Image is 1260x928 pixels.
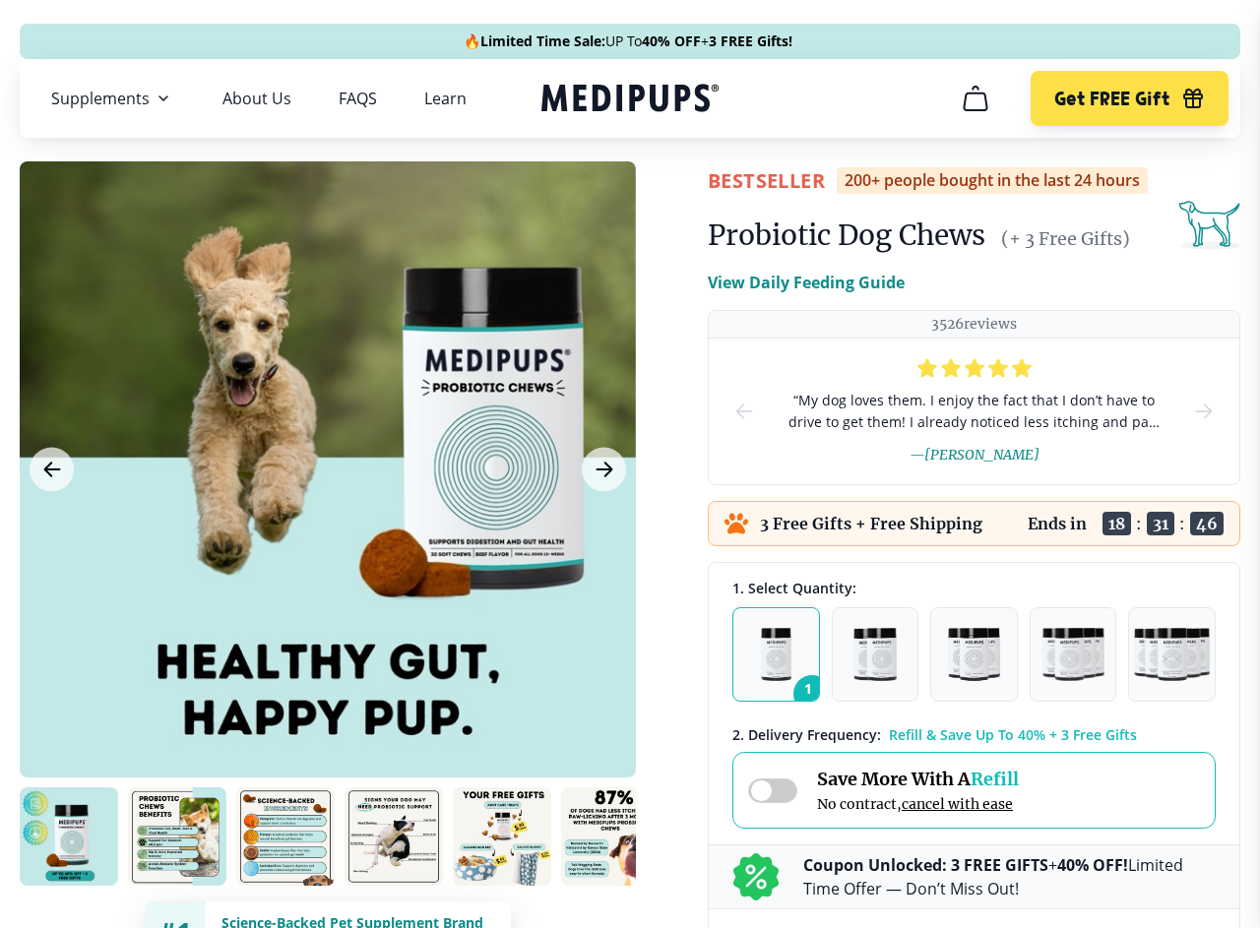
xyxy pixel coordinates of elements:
[1031,71,1228,126] button: Get FREE Gift
[222,89,291,108] a: About Us
[1192,339,1216,484] button: next-slide
[20,787,118,886] img: Probiotic Dog Chews | Natural Dog Supplements
[732,339,756,484] button: prev-slide
[128,787,226,886] img: Probiotic Dog Chews | Natural Dog Supplements
[51,89,150,108] span: Supplements
[732,607,820,702] button: 1
[910,446,1039,464] span: — [PERSON_NAME]
[760,514,982,533] p: 3 Free Gifts + Free Shipping
[708,271,905,294] p: View Daily Feeding Guide
[1001,227,1130,250] span: (+ 3 Free Gifts)
[1102,512,1131,535] span: 18
[787,390,1161,433] span: “ My dog loves them. I enjoy the fact that I don’t have to drive to get them! I already noticed l...
[1190,512,1224,535] span: 46
[837,167,1148,194] div: 200+ people bought in the last 24 hours
[424,89,467,108] a: Learn
[345,787,443,886] img: Probiotic Dog Chews | Natural Dog Supplements
[1042,628,1104,681] img: Pack of 4 - Natural Dog Supplements
[853,628,897,681] img: Pack of 2 - Natural Dog Supplements
[541,80,719,120] a: Medipups
[931,315,1017,334] p: 3526 reviews
[1028,514,1087,533] p: Ends in
[51,87,175,110] button: Supplements
[803,854,1048,876] b: Coupon Unlocked: 3 FREE GIFTS
[971,768,1019,790] span: Refill
[236,787,335,886] img: Probiotic Dog Chews | Natural Dog Supplements
[464,31,792,51] span: 🔥 UP To +
[732,725,881,744] span: 2 . Delivery Frequency:
[582,448,626,492] button: Next Image
[453,787,551,886] img: Probiotic Dog Chews | Natural Dog Supplements
[761,628,791,681] img: Pack of 1 - Natural Dog Supplements
[339,89,377,108] a: FAQS
[817,795,1019,813] span: No contract,
[1179,514,1185,533] span: :
[732,579,1216,597] div: 1. Select Quantity:
[1054,88,1169,110] span: Get FREE Gift
[817,768,1019,790] span: Save More With A
[561,787,660,886] img: Probiotic Dog Chews | Natural Dog Supplements
[803,853,1216,900] p: + Limited Time Offer — Don’t Miss Out!
[793,675,831,712] span: 1
[952,75,999,122] button: cart
[902,795,1013,813] span: cancel with ease
[708,167,825,194] span: BestSeller
[889,725,1137,744] span: Refill & Save Up To 40% + 3 Free Gifts
[708,217,985,253] h1: Probiotic Dog Chews
[1136,514,1142,533] span: :
[1057,854,1128,876] b: 40% OFF!
[1134,628,1210,681] img: Pack of 5 - Natural Dog Supplements
[948,628,1001,681] img: Pack of 3 - Natural Dog Supplements
[30,448,74,492] button: Previous Image
[1147,512,1174,535] span: 31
